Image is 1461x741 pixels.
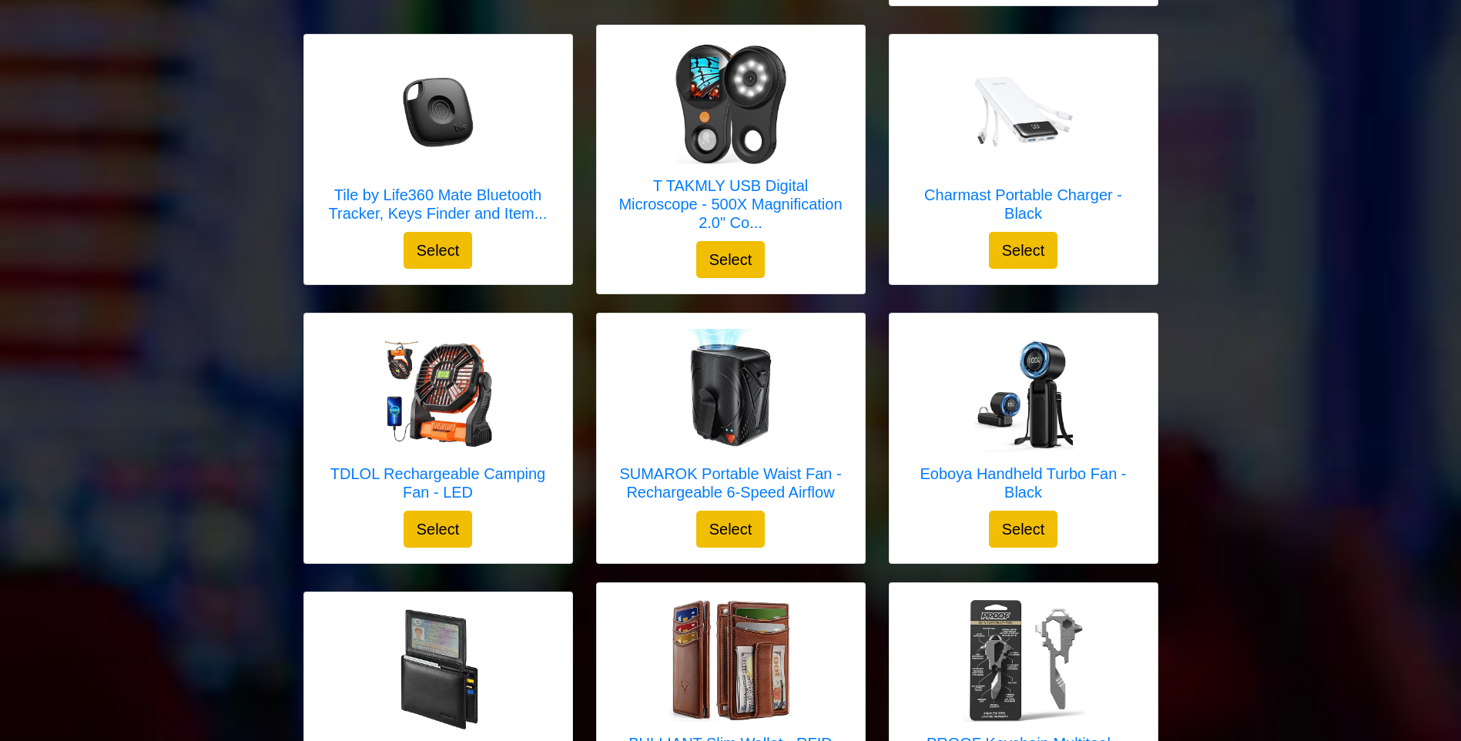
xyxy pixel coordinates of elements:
[377,329,500,452] img: TDLOL Rechargeable Camping Fan - LED
[612,329,849,511] a: SUMAROK Portable Waist Fan - Rechargeable 6-Speed Airflow SUMAROK Portable Waist Fan - Rechargeab...
[320,186,557,223] h5: Tile by Life360 Mate Bluetooth Tracker, Keys Finder and Item...
[612,176,849,232] h5: T TAKMLY USB Digital Microscope - 500X Magnification 2.0" Co...
[404,232,473,269] button: Select
[669,41,792,164] img: T TAKMLY USB Digital Microscope - 500X Magnification 2.0" Color Screen
[905,329,1142,511] a: Eoboya Handheld Turbo Fan - Black Eoboya Handheld Turbo Fan - Black
[404,511,473,548] button: Select
[377,50,500,173] img: Tile by Life360 Mate Bluetooth Tracker, Keys Finder and Item Locator for Keys, Bags and More. Pho...
[905,186,1142,223] h5: Charmast Portable Charger - Black
[962,598,1085,722] img: PROOF Keychain Multitool - Stainless Steel
[962,329,1085,452] img: Eoboya Handheld Turbo Fan - Black
[320,50,557,232] a: Tile by Life360 Mate Bluetooth Tracker, Keys Finder and Item Locator for Keys, Bags and More. Pho...
[989,232,1058,269] button: Select
[376,608,499,731] img: Sigtrenx Leather Wallet - Black
[905,464,1142,501] h5: Eoboya Handheld Turbo Fan - Black
[320,464,557,501] h5: TDLOL Rechargeable Camping Fan - LED
[669,329,792,452] img: SUMAROK Portable Waist Fan - Rechargeable 6-Speed Airflow
[696,241,766,278] button: Select
[962,50,1085,173] img: Charmast Portable Charger - Black
[989,511,1058,548] button: Select
[612,464,849,501] h5: SUMAROK Portable Waist Fan - Rechargeable 6-Speed Airflow
[320,329,557,511] a: TDLOL Rechargeable Camping Fan - LED TDLOL Rechargeable Camping Fan - LED
[905,50,1142,232] a: Charmast Portable Charger - Black Charmast Portable Charger - Black
[612,41,849,241] a: T TAKMLY USB Digital Microscope - 500X Magnification 2.0" Color Screen T TAKMLY USB Digital Micro...
[696,511,766,548] button: Select
[669,598,792,722] img: BULLIANT Slim Wallet - RFID Blocking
